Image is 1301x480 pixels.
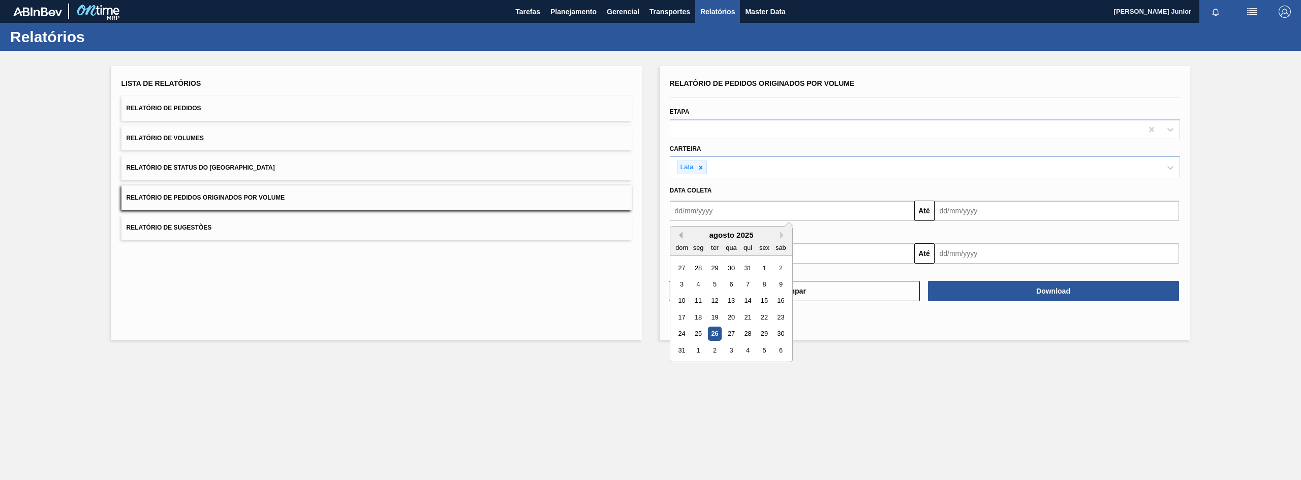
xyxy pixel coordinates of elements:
[127,105,201,112] span: Relatório de Pedidos
[914,201,935,221] button: Até
[724,343,738,357] div: Choose quarta-feira, 3 de setembro de 2025
[707,294,721,308] div: Choose terça-feira, 12 de agosto de 2025
[670,79,855,87] span: Relatório de Pedidos Originados por Volume
[675,241,689,254] div: dom
[13,7,62,16] img: TNhmsLtSVTkK8tSr43FrP2fwEKptu5GPRR3wAAAABJRU5ErkJggg==
[675,327,689,341] div: Choose domingo, 24 de agosto de 2025
[691,327,705,341] div: Choose segunda-feira, 25 de agosto de 2025
[773,277,787,291] div: Choose sábado, 9 de agosto de 2025
[935,201,1179,221] input: dd/mm/yyyy
[740,327,754,341] div: Choose quinta-feira, 28 de agosto de 2025
[691,261,705,275] div: Choose segunda-feira, 28 de julho de 2025
[724,310,738,324] div: Choose quarta-feira, 20 de agosto de 2025
[707,343,721,357] div: Choose terça-feira, 2 de setembro de 2025
[675,294,689,308] div: Choose domingo, 10 de agosto de 2025
[724,294,738,308] div: Choose quarta-feira, 13 de agosto de 2025
[691,241,705,254] div: seg
[707,310,721,324] div: Choose terça-feira, 19 de agosto de 2025
[773,294,787,308] div: Choose sábado, 16 de agosto de 2025
[740,343,754,357] div: Choose quinta-feira, 4 de setembro de 2025
[757,343,771,357] div: Choose sexta-feira, 5 de setembro de 2025
[773,241,787,254] div: sab
[1199,5,1232,19] button: Notificações
[127,194,285,201] span: Relatório de Pedidos Originados por Volume
[677,161,695,174] div: Lata
[928,281,1179,301] button: Download
[673,260,789,359] div: month 2025-08
[649,6,690,18] span: Transportes
[724,261,738,275] div: Choose quarta-feira, 30 de julho de 2025
[675,232,683,239] button: Previous Month
[707,241,721,254] div: ter
[1279,6,1291,18] img: Logout
[515,6,540,18] span: Tarefas
[773,327,787,341] div: Choose sábado, 30 de agosto de 2025
[550,6,597,18] span: Planejamento
[757,327,771,341] div: Choose sexta-feira, 29 de agosto de 2025
[724,241,738,254] div: qua
[773,261,787,275] div: Choose sábado, 2 de agosto de 2025
[757,241,771,254] div: sex
[127,164,275,171] span: Relatório de Status do [GEOGRAPHIC_DATA]
[707,261,721,275] div: Choose terça-feira, 29 de julho de 2025
[740,241,754,254] div: qui
[707,277,721,291] div: Choose terça-feira, 5 de agosto de 2025
[127,224,212,231] span: Relatório de Sugestões
[670,231,792,239] div: agosto 2025
[121,155,632,180] button: Relatório de Status do [GEOGRAPHIC_DATA]
[700,6,735,18] span: Relatórios
[757,310,771,324] div: Choose sexta-feira, 22 de agosto de 2025
[691,294,705,308] div: Choose segunda-feira, 11 de agosto de 2025
[670,201,914,221] input: dd/mm/yyyy
[757,294,771,308] div: Choose sexta-feira, 15 de agosto de 2025
[935,243,1179,264] input: dd/mm/yyyy
[773,343,787,357] div: Choose sábado, 6 de setembro de 2025
[675,343,689,357] div: Choose domingo, 31 de agosto de 2025
[669,281,920,301] button: Limpar
[757,261,771,275] div: Choose sexta-feira, 1 de agosto de 2025
[691,343,705,357] div: Choose segunda-feira, 1 de setembro de 2025
[740,261,754,275] div: Choose quinta-feira, 31 de julho de 2025
[10,31,191,43] h1: Relatórios
[691,277,705,291] div: Choose segunda-feira, 4 de agosto de 2025
[707,327,721,341] div: Choose terça-feira, 26 de agosto de 2025
[121,126,632,151] button: Relatório de Volumes
[691,310,705,324] div: Choose segunda-feira, 18 de agosto de 2025
[724,277,738,291] div: Choose quarta-feira, 6 de agosto de 2025
[773,310,787,324] div: Choose sábado, 23 de agosto de 2025
[740,310,754,324] div: Choose quinta-feira, 21 de agosto de 2025
[607,6,639,18] span: Gerencial
[745,6,785,18] span: Master Data
[121,185,632,210] button: Relatório de Pedidos Originados por Volume
[914,243,935,264] button: Até
[675,310,689,324] div: Choose domingo, 17 de agosto de 2025
[121,79,201,87] span: Lista de Relatórios
[121,96,632,121] button: Relatório de Pedidos
[757,277,771,291] div: Choose sexta-feira, 8 de agosto de 2025
[740,294,754,308] div: Choose quinta-feira, 14 de agosto de 2025
[670,187,712,194] span: Data coleta
[670,145,701,152] label: Carteira
[121,215,632,240] button: Relatório de Sugestões
[670,108,690,115] label: Etapa
[127,135,204,142] span: Relatório de Volumes
[740,277,754,291] div: Choose quinta-feira, 7 de agosto de 2025
[675,277,689,291] div: Choose domingo, 3 de agosto de 2025
[1246,6,1258,18] img: userActions
[780,232,787,239] button: Next Month
[724,327,738,341] div: Choose quarta-feira, 27 de agosto de 2025
[675,261,689,275] div: Choose domingo, 27 de julho de 2025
